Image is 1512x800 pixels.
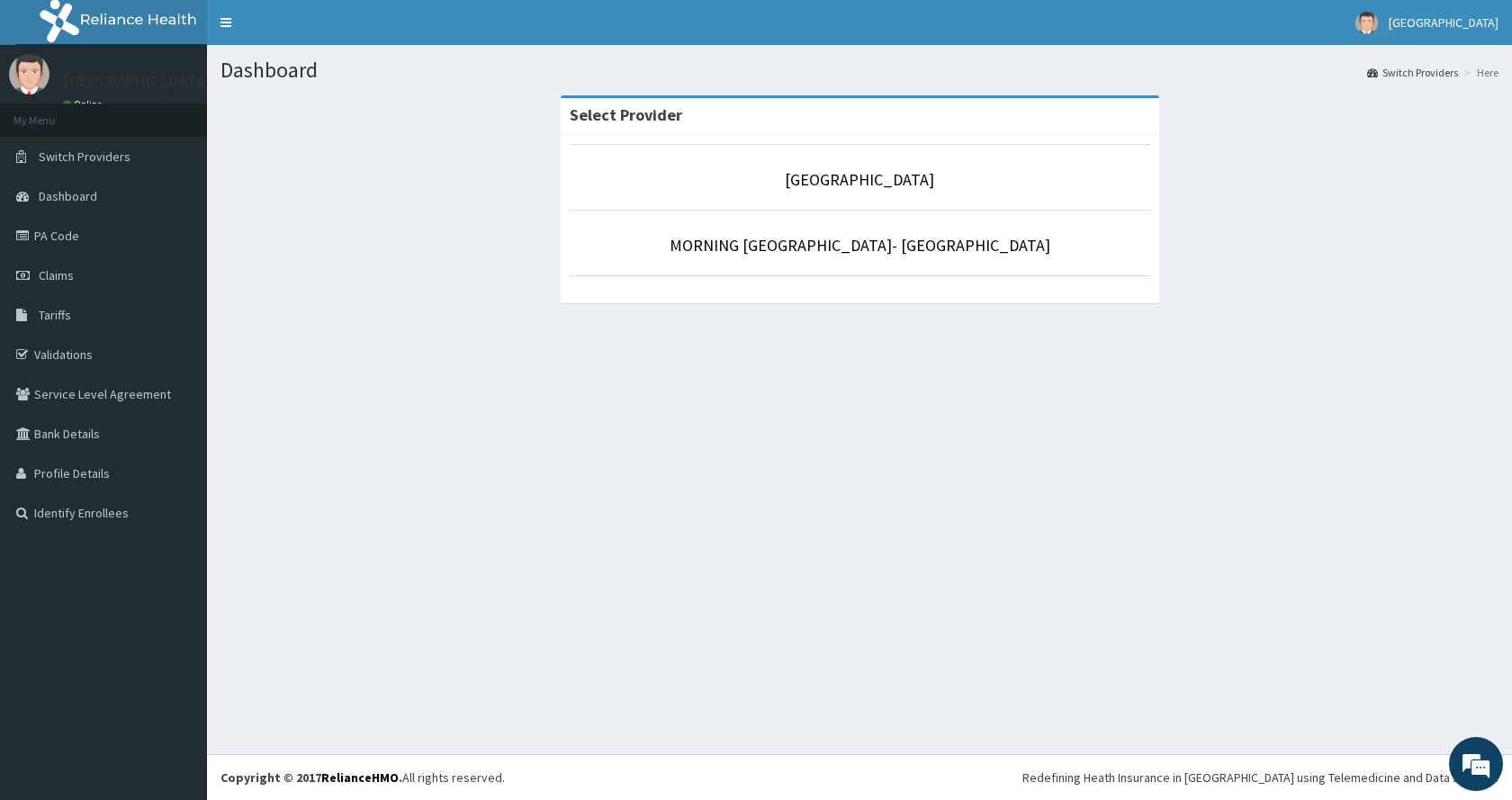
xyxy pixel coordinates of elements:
[9,54,49,94] img: User Image
[1460,65,1498,80] li: Here
[39,188,97,204] span: Dashboard
[1367,65,1458,80] a: Switch Providers
[63,98,106,111] a: Online
[1355,12,1378,34] img: User Image
[785,169,934,190] a: [GEOGRAPHIC_DATA]
[39,148,130,165] span: Switch Providers
[63,73,211,89] p: [GEOGRAPHIC_DATA]
[39,267,74,283] span: Claims
[1022,769,1498,787] div: Redefining Heath Insurance in [GEOGRAPHIC_DATA] using Telemedicine and Data Science!
[670,235,1050,256] a: MORNING [GEOGRAPHIC_DATA]- [GEOGRAPHIC_DATA]
[1389,14,1498,31] span: [GEOGRAPHIC_DATA]
[321,769,399,786] a: RelianceHMO
[220,58,1498,82] h1: Dashboard
[39,307,71,323] span: Tariffs
[207,754,1512,800] footer: All rights reserved.
[220,769,402,786] strong: Copyright © 2017 .
[570,104,682,125] strong: Select Provider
